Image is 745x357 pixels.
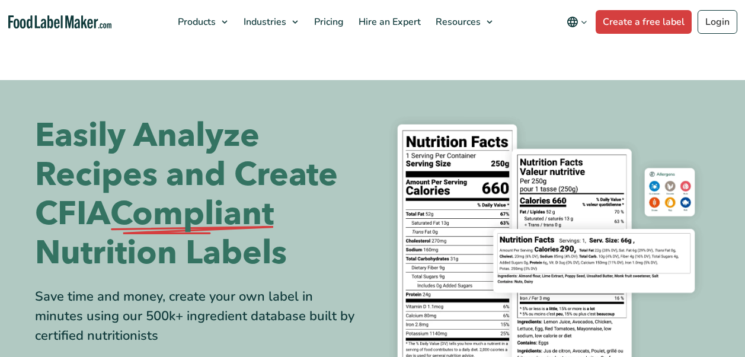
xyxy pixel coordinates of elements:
span: Compliant [110,195,274,234]
span: Pricing [311,15,345,28]
a: Login [698,10,737,34]
span: Products [174,15,217,28]
a: Create a free label [596,10,692,34]
span: Industries [240,15,287,28]
div: Save time and money, create your own label in minutes using our 500k+ ingredient database built b... [35,287,364,346]
span: Hire an Expert [355,15,422,28]
h1: Easily Analyze Recipes and Create CFIA Nutrition Labels [35,116,364,273]
span: Resources [432,15,482,28]
button: Change language [558,10,596,34]
a: Food Label Maker homepage [8,15,112,29]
